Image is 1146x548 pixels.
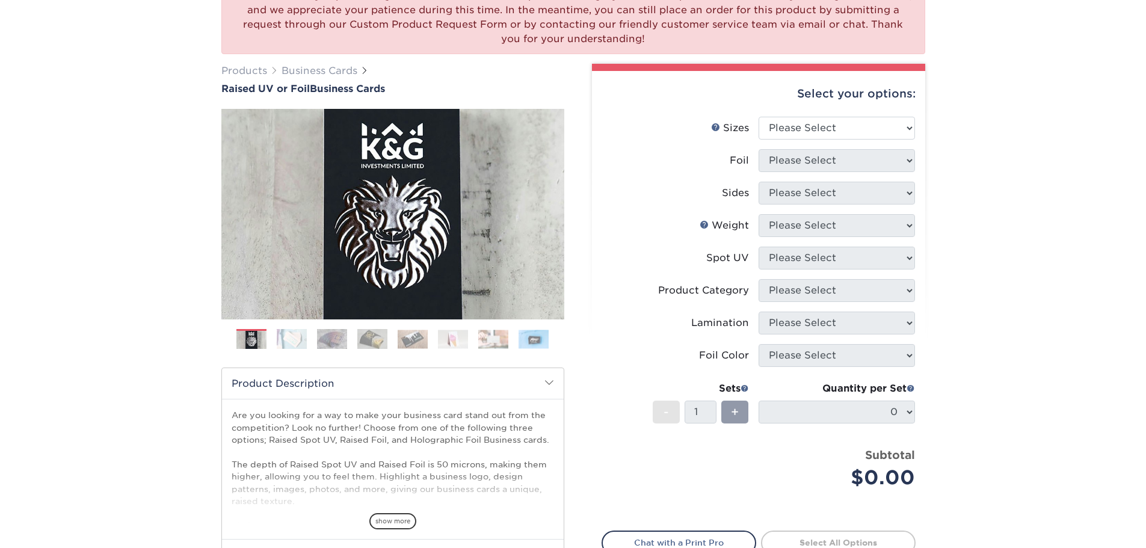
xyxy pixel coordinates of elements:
[865,448,915,461] strong: Subtotal
[282,65,357,76] a: Business Cards
[691,316,749,330] div: Lamination
[653,381,749,396] div: Sets
[357,328,387,349] img: Business Cards 04
[221,83,564,94] a: Raised UV or FoilBusiness Cards
[700,218,749,233] div: Weight
[277,328,307,349] img: Business Cards 02
[221,65,267,76] a: Products
[369,513,416,529] span: show more
[236,325,266,355] img: Business Cards 01
[222,368,564,399] h2: Product Description
[699,348,749,363] div: Foil Color
[478,330,508,348] img: Business Cards 07
[221,83,564,94] h1: Business Cards
[317,328,347,349] img: Business Cards 03
[730,153,749,168] div: Foil
[664,403,669,421] span: -
[519,330,549,348] img: Business Cards 08
[722,186,749,200] div: Sides
[438,330,468,348] img: Business Cards 06
[711,121,749,135] div: Sizes
[706,251,749,265] div: Spot UV
[398,330,428,348] img: Business Cards 05
[221,83,310,94] span: Raised UV or Foil
[731,403,739,421] span: +
[759,381,915,396] div: Quantity per Set
[221,43,564,386] img: Raised UV or Foil 01
[602,71,916,117] div: Select your options:
[658,283,749,298] div: Product Category
[768,463,915,492] div: $0.00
